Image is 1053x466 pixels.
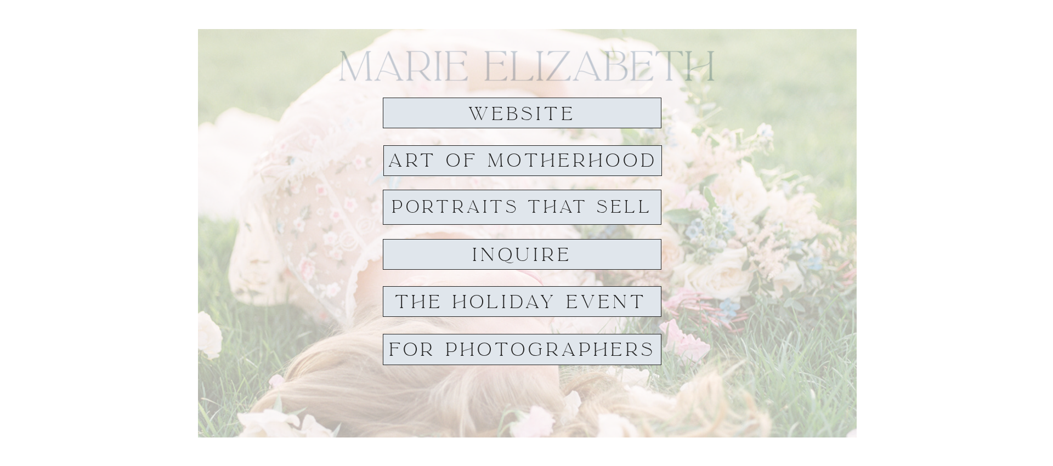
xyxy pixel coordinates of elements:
a: PORTRAITS THAT SELL [383,198,661,217]
a: website [459,104,585,124]
a: inquire [465,245,579,264]
a: THE HOLIDAY EVENT [383,292,658,311]
a: For Photographers [387,340,657,359]
a: Art of Motherhood [388,151,658,171]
